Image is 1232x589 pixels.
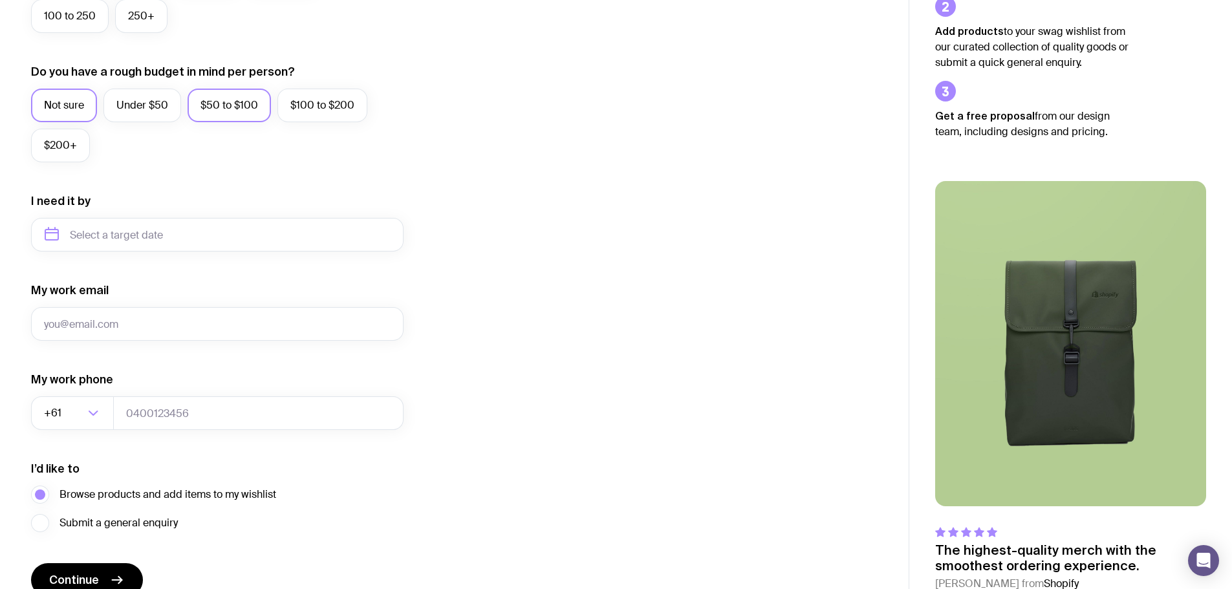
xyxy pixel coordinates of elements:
[277,89,367,122] label: $100 to $200
[31,129,90,162] label: $200+
[59,515,178,531] span: Submit a general enquiry
[31,89,97,122] label: Not sure
[31,372,113,387] label: My work phone
[935,108,1129,140] p: from our design team, including designs and pricing.
[31,218,404,252] input: Select a target date
[31,64,295,80] label: Do you have a rough budget in mind per person?
[44,396,64,430] span: +61
[31,283,109,298] label: My work email
[31,193,91,209] label: I need it by
[31,461,80,477] label: I’d like to
[935,25,1004,37] strong: Add products
[31,396,114,430] div: Search for option
[49,572,99,588] span: Continue
[935,110,1035,122] strong: Get a free proposal
[113,396,404,430] input: 0400123456
[1188,545,1219,576] div: Open Intercom Messenger
[103,89,181,122] label: Under $50
[59,487,276,502] span: Browse products and add items to my wishlist
[935,542,1206,573] p: The highest-quality merch with the smoothest ordering experience.
[935,23,1129,70] p: to your swag wishlist from our curated collection of quality goods or submit a quick general enqu...
[64,396,84,430] input: Search for option
[31,307,404,341] input: you@email.com
[188,89,271,122] label: $50 to $100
